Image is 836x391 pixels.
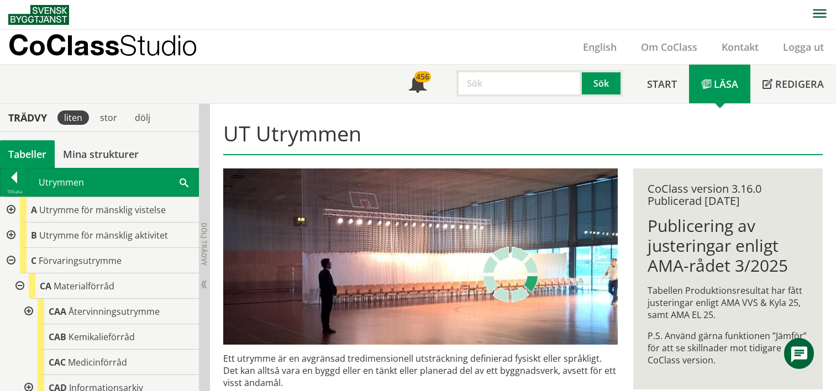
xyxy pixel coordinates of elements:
span: Återvinningsutrymme [69,305,160,318]
h1: UT Utrymmen [223,121,823,155]
a: Om CoClass [629,40,709,54]
span: CA [40,280,51,292]
a: Start [635,65,689,103]
h1: Publicering av justeringar enligt AMA-rådet 3/2025 [648,216,809,276]
span: CAC [49,356,66,368]
span: Studio [119,29,197,61]
a: Redigera [750,65,836,103]
span: Notifikationer [409,76,427,94]
div: stor [93,110,124,125]
img: Laddar [483,247,538,302]
a: Logga ut [771,40,836,54]
span: Utrymme för mänsklig vistelse [39,204,166,216]
img: utrymme.jpg [223,168,618,345]
a: Mina strukturer [55,140,147,168]
a: 456 [397,65,439,103]
span: C [31,255,36,267]
span: Kemikalieförråd [69,331,135,343]
span: Start [647,77,677,91]
span: Redigera [775,77,824,91]
span: CAB [49,331,66,343]
span: Medicinförråd [68,356,127,368]
span: B [31,229,37,241]
div: Utrymmen [29,168,198,196]
input: Sök [456,70,582,97]
a: English [571,40,629,54]
img: Svensk Byggtjänst [8,5,69,25]
button: Sök [582,70,623,97]
div: CoClass version 3.16.0 Publicerad [DATE] [648,183,809,207]
span: Utrymme för mänsklig aktivitet [39,229,168,241]
div: dölj [128,110,157,125]
div: Tillbaka [1,187,28,196]
a: Kontakt [709,40,771,54]
span: A [31,204,37,216]
span: Förvaringsutrymme [39,255,122,267]
span: Läsa [714,77,738,91]
div: 456 [414,71,431,82]
p: P.S. Använd gärna funktionen ”Jämför” för att se skillnader mot tidigare CoClass version. [648,330,809,366]
span: Dölj trädvy [199,223,209,266]
a: CoClassStudio [8,30,221,64]
p: CoClass [8,39,197,51]
p: Tabellen Produktionsresultat har fått justeringar enligt AMA VVS & Kyla 25, samt AMA EL 25. [648,284,809,321]
span: Sök i tabellen [180,176,188,188]
div: liten [57,110,89,125]
span: CAA [49,305,66,318]
div: Trädvy [2,112,53,124]
a: Läsa [689,65,750,103]
span: Materialförråd [54,280,114,292]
